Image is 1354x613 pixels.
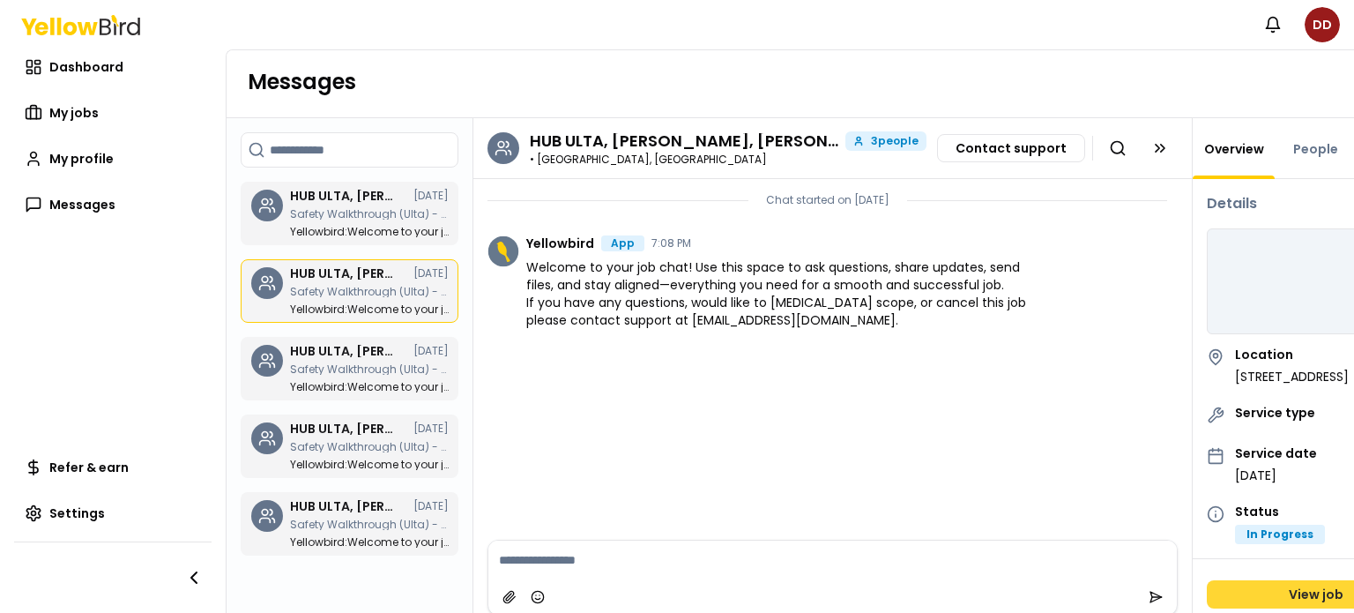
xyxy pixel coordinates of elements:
[530,133,838,149] h3: HUB ULTA, David Deplaris, Bayyinah Francies
[14,49,212,85] a: Dashboard
[1235,467,1317,484] p: [DATE]
[473,179,1192,540] div: Chat messages
[413,501,449,512] time: [DATE]
[937,134,1085,162] button: Contact support
[49,505,105,522] span: Settings
[290,422,396,435] h3: HUB ULTA, David Deplaris, Bayyinah Francies
[290,382,449,392] p: Welcome to your job chat! Use this space to ask questions, share updates, send files, and stay al...
[290,287,449,297] p: Safety Walkthrough (Ulta) - 90 - Naperville, West Ridge Court (4 of 5 jobs) Bundle 24
[871,136,919,146] span: 3 people
[1305,7,1340,42] span: DD
[1235,525,1325,544] div: In Progress
[49,196,115,213] span: Messages
[14,187,212,222] a: Messages
[241,259,458,323] a: HUB ULTA, [PERSON_NAME], [PERSON_NAME][DATE]Safety Walkthrough (Ulta) - 90 - [GEOGRAPHIC_DATA], [...
[241,337,458,400] a: HUB ULTA, [PERSON_NAME], [PERSON_NAME][DATE]Safety Walkthrough (Ulta) - 12 - [PERSON_NAME], [GEOG...
[1194,140,1275,158] a: Overview
[651,238,691,249] time: 7:08 PM
[413,191,449,201] time: [DATE]
[49,459,129,476] span: Refer & earn
[413,423,449,434] time: [DATE]
[241,415,458,478] a: HUB ULTA, [PERSON_NAME], [PERSON_NAME][DATE]Safety Walkthrough (Ulta) - 7 - [GEOGRAPHIC_DATA], [G...
[290,190,396,202] h3: HUB ULTA, David Deplaris, Bayyinah Francies
[14,95,212,131] a: My jobs
[290,227,449,237] p: Welcome to your job chat! Use this space to ask questions, share updates, send files, and stay al...
[530,154,926,165] p: • [GEOGRAPHIC_DATA], [GEOGRAPHIC_DATA]
[290,442,449,452] p: Safety Walkthrough (Ulta) - 7 - Orland Park, Lakeview Plaza (2 of 5 jobs) Bundle 24
[1283,140,1349,158] a: People
[526,258,1036,329] span: Welcome to your job chat! Use this space to ask questions, share updates, send files, and stay al...
[1235,368,1349,385] p: [STREET_ADDRESS]
[290,460,449,470] p: Welcome to your job chat! Use this space to ask questions, share updates, send files, and stay al...
[290,520,449,530] p: Safety Walkthrough (Ulta) - 245 - Oswego, Prairie Market (5 of 5 jobs) Bundle 24
[1235,505,1325,518] h4: Status
[526,237,594,250] span: Yellowbird
[290,364,449,375] p: Safety Walkthrough (Ulta) - 12 - Hodgkins, The Quarry Shopping Center (1 of 5 jobs) Bundle 24
[49,104,99,122] span: My jobs
[14,450,212,485] a: Refer & earn
[290,304,449,315] p: Welcome to your job chat! Use this space to ask questions, share updates, send files, and stay al...
[290,537,449,548] p: Welcome to your job chat! Use this space to ask questions, share updates, send files, and stay al...
[49,150,114,168] span: My profile
[1235,407,1315,419] h4: Service type
[413,268,449,279] time: [DATE]
[14,496,212,531] a: Settings
[290,209,449,220] p: Safety Walkthrough (Ulta) - 269 - Bolingbrook, The Promenade at Bolingbrook (3 of 5 jobs) Bundle 24
[766,193,889,207] p: Chat started on [DATE]
[49,58,123,76] span: Dashboard
[14,141,212,176] a: My profile
[241,492,458,556] a: HUB ULTA, [PERSON_NAME], [PERSON_NAME][DATE]Safety Walkthrough (Ulta) - 245 - [GEOGRAPHIC_DATA], ...
[290,267,396,280] h3: HUB ULTA, David Deplaris, Bayyinah Francies
[290,345,396,357] h3: HUB ULTA, David Deplaris, Bayyinah Francies
[1235,348,1349,361] h4: Location
[241,182,458,245] a: HUB ULTA, [PERSON_NAME], [PERSON_NAME][DATE]Safety Walkthrough (Ulta) - 269 - [GEOGRAPHIC_DATA], ...
[290,500,396,512] h3: HUB ULTA, David Deplaris, Bayyinah Francies
[1235,447,1317,460] h4: Service date
[413,346,449,356] time: [DATE]
[601,235,644,251] div: App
